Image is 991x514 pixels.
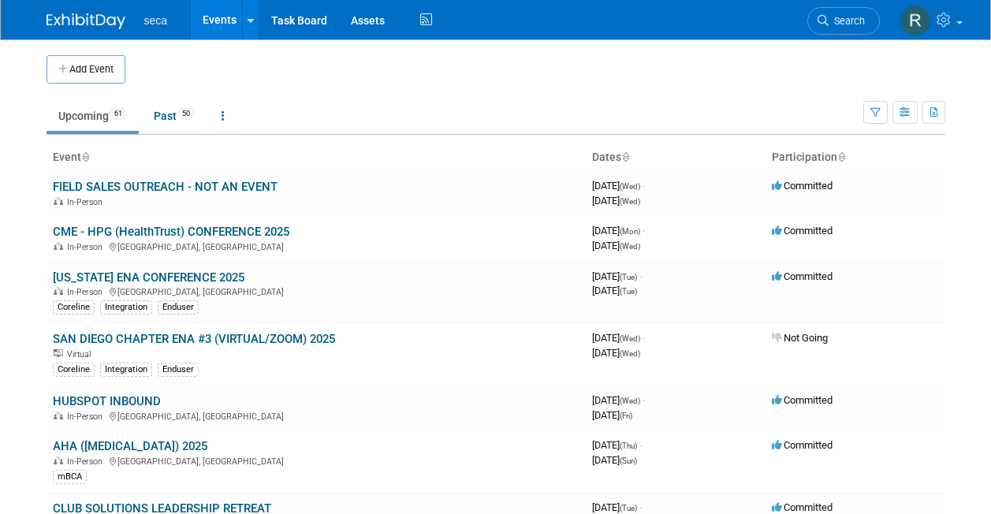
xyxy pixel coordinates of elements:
div: [GEOGRAPHIC_DATA], [GEOGRAPHIC_DATA] [53,409,579,422]
span: - [643,332,645,344]
span: (Wed) [620,334,640,343]
img: In-Person Event [54,287,63,295]
span: 50 [177,108,195,120]
span: In-Person [67,242,107,252]
div: Enduser [158,363,199,377]
span: In-Person [67,197,107,207]
span: - [643,180,645,192]
span: In-Person [67,456,107,467]
span: [DATE] [592,332,645,344]
img: ExhibitDay [47,13,125,29]
div: Integration [100,300,152,315]
span: (Wed) [620,397,640,405]
span: (Thu) [620,441,637,450]
span: Committed [772,180,833,192]
a: HUBSPOT INBOUND [53,394,161,408]
a: AHA ([MEDICAL_DATA]) 2025 [53,439,207,453]
span: [DATE] [592,195,640,207]
span: [DATE] [592,225,645,237]
span: Committed [772,270,833,282]
div: mBCA [53,470,87,484]
span: Committed [772,394,833,406]
span: [DATE] [592,394,645,406]
a: Sort by Participation Type [837,151,845,163]
span: (Tue) [620,504,637,512]
span: (Sun) [620,456,637,465]
a: Search [807,7,880,35]
a: [US_STATE] ENA CONFERENCE 2025 [53,270,244,285]
th: Event [47,144,586,171]
span: - [639,501,642,513]
div: Coreline [53,363,95,377]
span: In-Person [67,287,107,297]
span: (Tue) [620,287,637,296]
span: Not Going [772,332,828,344]
div: Enduser [158,300,199,315]
th: Participation [766,144,945,171]
img: In-Person Event [54,242,63,250]
div: [GEOGRAPHIC_DATA], [GEOGRAPHIC_DATA] [53,454,579,467]
span: seca [144,14,168,27]
span: (Tue) [620,273,637,281]
a: CME - HPG (HealthTrust) CONFERENCE 2025 [53,225,289,239]
a: SAN DIEGO CHAPTER ENA #3 (VIRTUAL/ZOOM) 2025 [53,332,335,346]
button: Add Event [47,55,125,84]
span: [DATE] [592,285,637,296]
span: (Mon) [620,227,640,236]
th: Dates [586,144,766,171]
img: Virtual Event [54,349,63,357]
span: Virtual [67,349,95,359]
a: FIELD SALES OUTREACH - NOT AN EVENT [53,180,278,194]
a: Past50 [142,101,207,131]
a: Sort by Start Date [621,151,629,163]
div: [GEOGRAPHIC_DATA], [GEOGRAPHIC_DATA] [53,240,579,252]
span: (Fri) [620,412,632,420]
span: Committed [772,501,833,513]
span: (Wed) [620,349,640,358]
span: [DATE] [592,409,632,421]
img: In-Person Event [54,197,63,205]
span: 61 [110,108,127,120]
span: Committed [772,439,833,451]
span: [DATE] [592,454,637,466]
img: Rachel Jordan [900,6,930,35]
span: (Wed) [620,197,640,206]
span: [DATE] [592,501,642,513]
a: Upcoming61 [47,101,139,131]
span: - [639,270,642,282]
span: - [643,394,645,406]
span: (Wed) [620,182,640,191]
a: Sort by Event Name [81,151,89,163]
span: Search [829,15,865,27]
span: [DATE] [592,240,640,251]
span: (Wed) [620,242,640,251]
span: - [639,439,642,451]
span: [DATE] [592,439,642,451]
span: Committed [772,225,833,237]
span: [DATE] [592,270,642,282]
span: [DATE] [592,347,640,359]
span: [DATE] [592,180,645,192]
span: - [643,225,645,237]
div: Integration [100,363,152,377]
div: Coreline [53,300,95,315]
div: [GEOGRAPHIC_DATA], [GEOGRAPHIC_DATA] [53,285,579,297]
img: In-Person Event [54,412,63,419]
img: In-Person Event [54,456,63,464]
span: In-Person [67,412,107,422]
